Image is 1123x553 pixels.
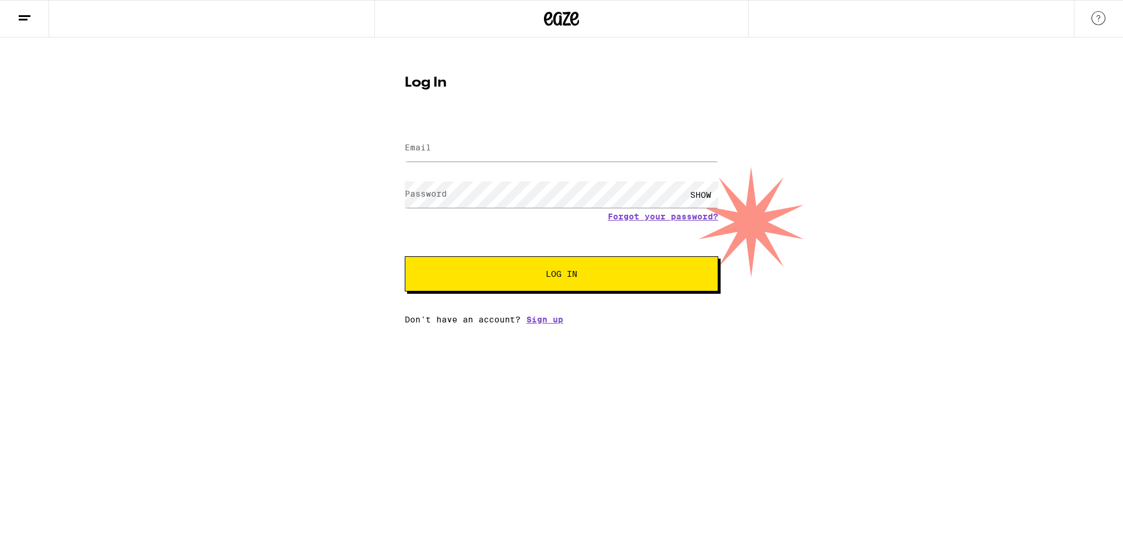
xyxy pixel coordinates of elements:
label: Password [405,189,447,198]
div: Don't have an account? [405,315,718,324]
label: Email [405,143,431,152]
div: SHOW [683,181,718,208]
h1: Log In [405,76,718,90]
a: Sign up [526,315,563,324]
span: Log In [546,270,577,278]
input: Email [405,135,718,162]
button: Log In [405,256,718,291]
a: Forgot your password? [608,212,718,221]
